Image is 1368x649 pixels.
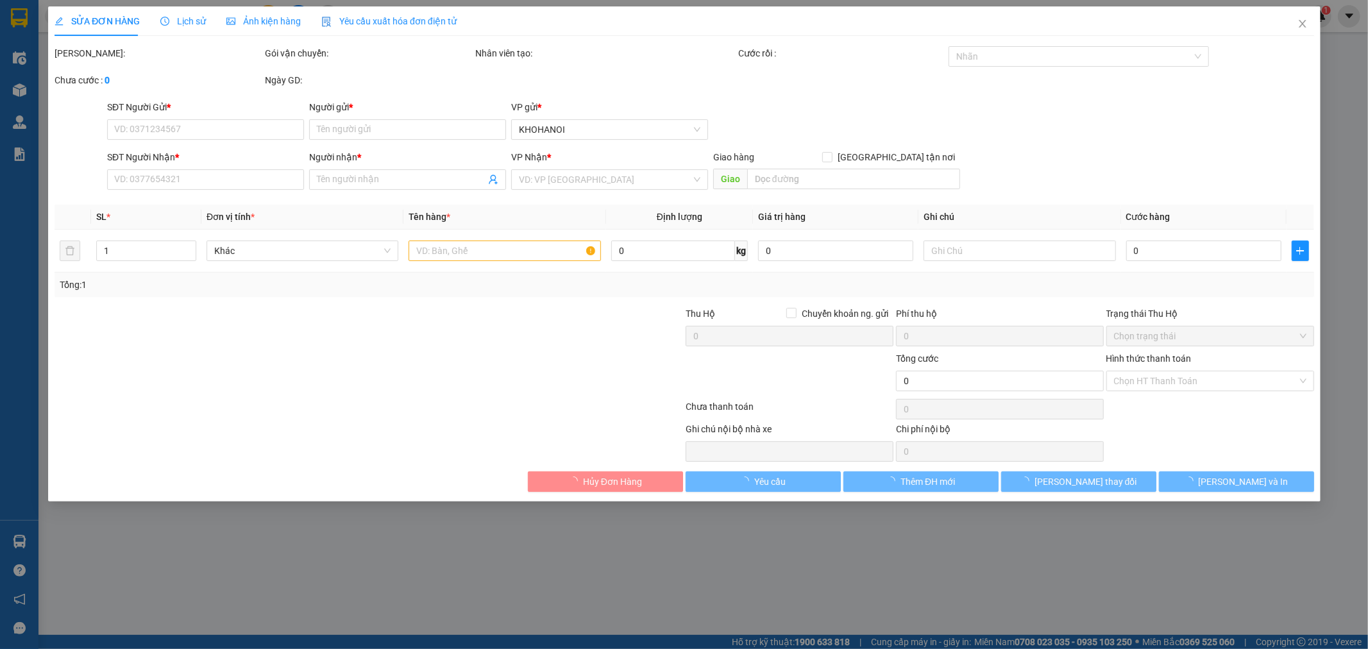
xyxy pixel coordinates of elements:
[160,17,169,26] span: clock-circle
[409,240,600,261] input: VD: Bàn, Ghế
[226,17,235,26] span: picture
[309,150,506,164] div: Người nhận
[60,240,80,261] button: delete
[226,16,301,26] span: Ảnh kiện hàng
[1158,471,1313,492] button: [PERSON_NAME] và In
[1291,240,1308,261] button: plus
[55,17,63,26] span: edit
[843,471,998,492] button: Thêm ĐH mới
[511,100,708,114] div: VP gửi
[105,75,110,85] b: 0
[1001,471,1156,492] button: [PERSON_NAME] thay đổi
[918,205,1120,230] th: Ghi chú
[107,150,304,164] div: SĐT Người Nhận
[1284,6,1320,42] button: Close
[895,307,1103,326] div: Phí thu hộ
[738,46,945,60] div: Cước rồi :
[1020,476,1034,485] span: loading
[207,212,255,222] span: Đơn vị tính
[519,120,700,139] span: KHOHANOI
[796,307,893,321] span: Chuyển khoản ng. gửi
[747,169,960,189] input: Dọc đường
[488,174,498,185] span: user-add
[1184,476,1198,485] span: loading
[740,476,754,485] span: loading
[832,150,960,164] span: [GEOGRAPHIC_DATA] tận nơi
[60,278,528,292] div: Tổng: 1
[214,241,391,260] span: Khác
[1297,19,1307,29] span: close
[886,476,900,485] span: loading
[685,422,893,441] div: Ghi chú nội bộ nhà xe
[55,16,140,26] span: SỬA ĐƠN HÀNG
[900,475,955,489] span: Thêm ĐH mới
[713,169,747,189] span: Giao
[1292,246,1308,256] span: plus
[321,16,457,26] span: Yêu cầu xuất hóa đơn điện tử
[754,475,786,489] span: Yêu cầu
[1113,326,1306,346] span: Chọn trạng thái
[1198,475,1288,489] span: [PERSON_NAME] và In
[265,46,473,60] div: Gói vận chuyển:
[511,152,547,162] span: VP Nhận
[1106,307,1313,321] div: Trạng thái Thu Hộ
[686,471,841,492] button: Yêu cầu
[735,240,748,261] span: kg
[475,46,736,60] div: Nhân viên tạo:
[160,16,206,26] span: Lịch sử
[582,475,641,489] span: Hủy Đơn Hàng
[684,400,895,422] div: Chưa thanh toán
[895,353,938,364] span: Tổng cước
[657,212,702,222] span: Định lượng
[924,240,1115,261] input: Ghi Chú
[309,100,506,114] div: Người gửi
[758,212,806,222] span: Giá trị hàng
[895,422,1103,441] div: Chi phí nội bộ
[55,46,262,60] div: [PERSON_NAME]:
[55,73,262,87] div: Chưa cước :
[409,212,450,222] span: Tên hàng
[685,308,714,319] span: Thu Hộ
[528,471,683,492] button: Hủy Đơn Hàng
[713,152,754,162] span: Giao hàng
[568,476,582,485] span: loading
[1106,353,1191,364] label: Hình thức thanh toán
[321,17,332,27] img: icon
[1034,475,1137,489] span: [PERSON_NAME] thay đổi
[265,73,473,87] div: Ngày GD:
[107,100,304,114] div: SĐT Người Gửi
[96,212,106,222] span: SL
[1126,212,1170,222] span: Cước hàng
